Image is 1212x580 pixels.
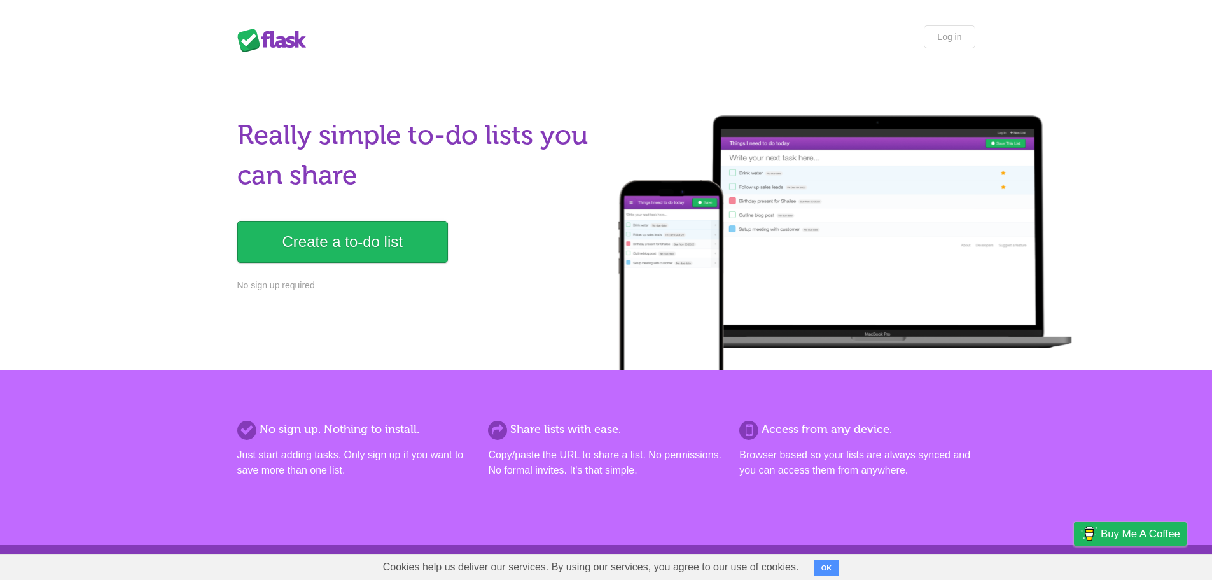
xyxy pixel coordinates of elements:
p: No sign up required [237,279,599,292]
img: Buy me a coffee [1080,523,1097,544]
a: Log in [924,25,975,48]
p: Browser based so your lists are always synced and you can access them from anywhere. [739,448,975,478]
p: Copy/paste the URL to share a list. No permissions. No formal invites. It's that simple. [488,448,723,478]
p: Just start adding tasks. Only sign up if you want to save more than one list. [237,448,473,478]
h2: No sign up. Nothing to install. [237,421,473,438]
span: Buy me a coffee [1101,523,1180,545]
a: Create a to-do list [237,221,448,263]
a: Buy me a coffee [1074,522,1187,546]
h2: Access from any device. [739,421,975,438]
h2: Share lists with ease. [488,421,723,438]
h1: Really simple to-do lists you can share [237,115,599,195]
button: OK [814,560,839,576]
span: Cookies help us deliver our services. By using our services, you agree to our use of cookies. [370,555,812,580]
div: Flask Lists [237,29,314,52]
